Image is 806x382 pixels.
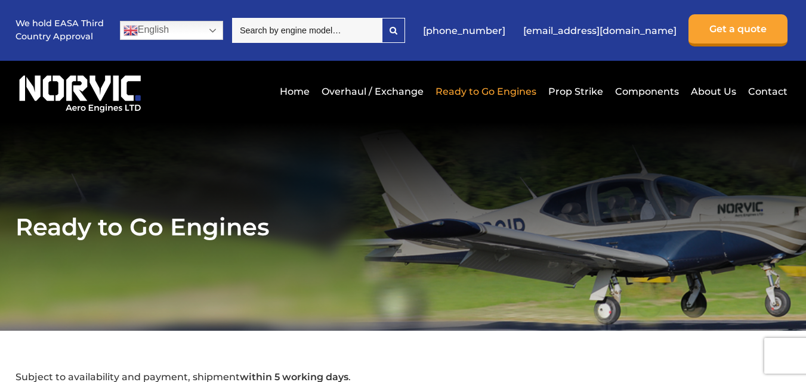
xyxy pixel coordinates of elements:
[16,70,145,113] img: Norvic Aero Engines logo
[517,16,683,45] a: [EMAIL_ADDRESS][DOMAIN_NAME]
[120,21,223,40] a: English
[745,77,788,106] a: Contact
[612,77,682,106] a: Components
[232,18,382,43] input: Search by engine model…
[433,77,539,106] a: Ready to Go Engines
[688,14,788,46] a: Get a quote
[545,77,606,106] a: Prop Strike
[417,16,511,45] a: [PHONE_NUMBER]
[319,77,427,106] a: Overhaul / Exchange
[277,77,313,106] a: Home
[688,77,739,106] a: About Us
[16,212,791,241] h1: Ready to Go Engines
[123,23,138,38] img: en
[16,17,105,43] p: We hold EASA Third Country Approval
